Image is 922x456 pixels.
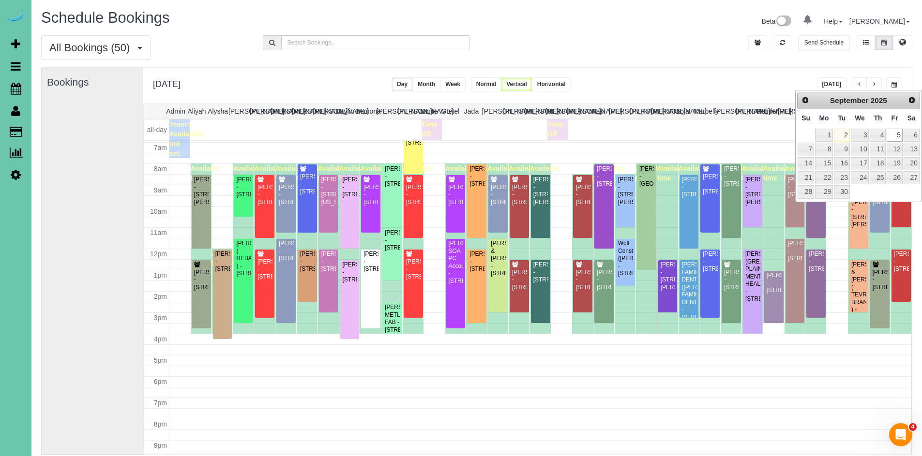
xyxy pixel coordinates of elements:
[257,258,272,280] div: [PERSON_NAME] - [STREET_ADDRESS]
[721,164,750,182] span: Available time
[763,164,793,182] span: Available time
[815,185,833,198] a: 29
[236,240,251,277] div: [PERSON_NAME] ( REBATH ) - [STREET_ADDRESS]
[714,104,736,118] th: [PERSON_NAME]
[194,176,209,206] div: [PERSON_NAME] - [STREET_ADDRESS][PERSON_NAME]
[724,269,739,291] div: [PERSON_NAME] - [STREET_ADDRESS]
[834,129,849,142] a: 2
[851,176,866,228] div: COLLEGE CONNECTION, LLC ([PERSON_NAME]) - [STREET_ADDRESS][PERSON_NAME]
[281,35,470,50] input: Search Bookings..
[819,114,829,122] span: Monday
[448,184,464,206] div: [PERSON_NAME] - [STREET_ADDRESS]
[384,229,400,251] div: [PERSON_NAME] - [STREET_ADDRESS]
[672,104,694,118] th: Lola
[851,171,869,184] a: 24
[334,104,355,118] th: Daylin
[618,176,633,206] div: [PERSON_NAME] - [STREET_ADDRESS][PERSON_NAME]
[808,250,824,273] div: [PERSON_NAME] - [STREET_ADDRESS]
[406,184,421,206] div: [PERSON_NAME] - [STREET_ADDRESS]
[275,164,305,182] span: Available time
[609,104,630,118] th: [PERSON_NAME]
[524,104,545,118] th: [PERSON_NAME]
[596,165,612,188] div: [PERSON_NAME] - [STREET_ADDRESS]
[392,77,413,91] button: Day
[355,104,377,118] th: Demona
[904,157,920,170] a: 20
[490,184,506,206] div: [PERSON_NAME] - [STREET_ADDRESS]
[745,176,760,206] div: [PERSON_NAME] - [STREET_ADDRESS][PERSON_NAME]
[872,269,888,291] div: [PERSON_NAME] - [STREET_ADDRESS]
[186,104,208,118] th: Aliyah
[512,184,527,206] div: [PERSON_NAME] - [STREET_ADDRESS]
[271,104,292,118] th: [PERSON_NAME]
[212,250,242,267] span: Available time
[892,114,898,122] span: Friday
[501,77,532,91] button: Vertical
[798,171,814,184] a: 21
[250,104,271,118] th: [PERSON_NAME]
[363,250,378,273] div: [PERSON_NAME] - [STREET_ADDRESS]
[849,17,910,25] a: [PERSON_NAME]
[870,129,886,142] a: 4
[532,77,571,91] button: Horizontal
[154,335,167,343] span: 4pm
[798,35,850,50] button: Send Schedule
[887,129,902,142] a: 5
[154,186,167,194] span: 9am
[194,269,209,291] div: [PERSON_NAME] - [STREET_ADDRESS]
[639,165,654,188] div: [PERSON_NAME] - [GEOGRAPHIC_DATA]
[699,164,729,182] span: Available time
[321,250,336,273] div: [PERSON_NAME] - [STREET_ADDRESS]
[154,293,167,300] span: 2pm
[702,173,718,195] div: [PERSON_NAME] - [STREET_ADDRESS]
[702,250,718,273] div: [PERSON_NAME] - [STREET_ADDRESS]
[588,104,609,118] th: Kasi
[512,269,527,291] div: [PERSON_NAME] - [STREET_ADDRESS]
[297,164,326,182] span: Available time
[909,423,917,431] span: 4
[905,93,919,107] a: Next
[572,175,602,192] span: Available time
[257,184,272,206] div: [PERSON_NAME] - [STREET_ADDRESS]
[660,261,676,291] div: [PERSON_NAME] - [STREET_ADDRESS][PERSON_NAME]
[533,261,548,283] div: [PERSON_NAME] - [STREET_ADDRESS]
[215,250,230,273] div: [PERSON_NAME] - [STREET_ADDRESS]
[681,261,697,321] div: [PERSON_NAME] FAMILY DENTAL ([PERSON_NAME] FAMILY DENTAL) - [STREET_ADDRESS]
[907,114,916,122] span: Saturday
[855,114,865,122] span: Wednesday
[799,93,812,107] a: Prev
[236,176,251,198] div: [PERSON_NAME] - [STREET_ADDRESS]
[724,165,739,188] div: [PERSON_NAME] - [STREET_ADDRESS]
[908,96,916,104] span: Next
[681,176,697,198] div: [PERSON_NAME] - [STREET_ADDRESS]
[798,157,814,170] a: 14
[889,423,912,446] iframe: Intercom live chat
[887,171,902,184] a: 26
[41,9,169,26] span: Schedule Bookings
[154,165,167,173] span: 8am
[736,104,757,118] th: [PERSON_NAME]
[756,104,778,118] th: Reinier
[775,15,791,28] img: New interface
[490,240,506,277] div: [PERSON_NAME] & [PERSON_NAME] - [STREET_ADDRESS]
[887,143,902,156] a: 12
[360,164,390,182] span: Available time
[762,17,792,25] a: Beta
[278,184,294,206] div: [PERSON_NAME] - [STREET_ADDRESS]
[487,164,517,182] span: Available time
[381,164,411,182] span: Available time
[154,441,167,449] span: 9pm
[798,143,814,156] a: 7
[300,173,315,195] div: [PERSON_NAME] - [STREET_ADDRESS]
[893,250,909,273] div: [PERSON_NAME] - [STREET_ADDRESS]
[191,164,220,182] span: Available time
[6,10,25,23] img: Automaid Logo
[785,164,814,182] span: Available time
[342,176,358,198] div: [PERSON_NAME] - [STREET_ADDRESS]
[904,129,920,142] a: 6
[419,104,440,118] th: Esme
[575,184,590,206] div: [PERSON_NAME] - [STREET_ADDRESS]
[851,157,869,170] a: 17
[482,104,503,118] th: [PERSON_NAME]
